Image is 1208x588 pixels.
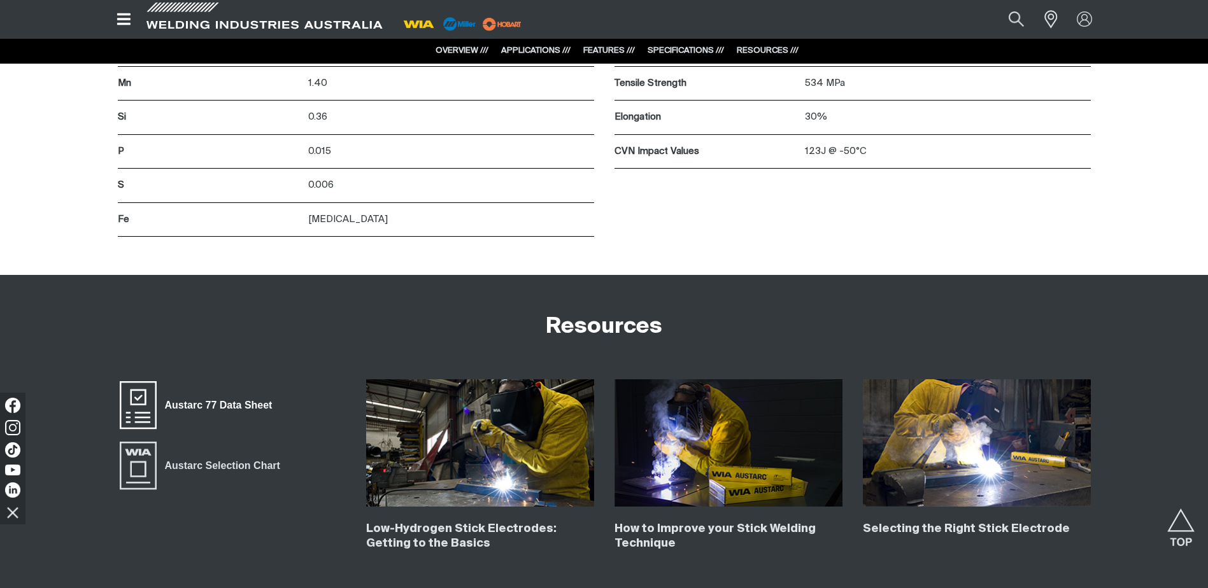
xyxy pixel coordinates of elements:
[366,523,557,549] a: Low-Hydrogen Stick Electrodes: Getting to the Basics
[479,15,525,34] img: miller
[648,46,724,55] a: SPECIFICATIONS ///
[863,379,1091,507] img: Selecting the Right Stick Electrode
[308,213,594,227] p: [MEDICAL_DATA]
[118,144,302,159] p: P
[615,379,842,507] img: How to Improve your Stick Welding Technique
[995,5,1038,34] button: Search products
[5,420,20,435] img: Instagram
[118,379,281,430] a: Austarc 77 Data Sheet
[5,442,20,458] img: TikTok
[118,110,302,125] p: Si
[863,523,1070,535] a: Selecting the Right Stick Electrode
[436,46,488,55] a: OVERVIEW ///
[583,46,635,55] a: FEATURES ///
[308,178,594,193] p: 0.006
[157,397,281,414] span: Austarc 77 Data Sheet
[805,76,1091,91] p: 534 MPa
[1167,508,1195,537] button: Scroll to top
[479,19,525,29] a: miller
[805,144,1091,159] p: 123J @ -50°C
[118,440,288,491] a: Austarc Selection Chart
[366,379,594,507] img: Low-Hydrogen Stick Electrodes: Getting to the Basics
[546,313,662,341] h2: Resources
[118,178,302,193] p: S
[615,144,799,159] p: CVN Impact Values
[501,46,571,55] a: APPLICATIONS ///
[308,76,594,91] p: 1.40
[615,523,816,549] a: How to Improve your Stick Welding Technique
[118,213,302,227] p: Fe
[615,76,799,91] p: Tensile Strength
[5,482,20,498] img: LinkedIn
[157,458,288,474] span: Austarc Selection Chart
[615,110,799,125] p: Elongation
[737,46,799,55] a: RESOURCES ///
[308,110,594,125] p: 0.36
[5,398,20,413] img: Facebook
[118,76,302,91] p: Mn
[5,465,20,475] img: YouTube
[308,144,594,159] p: 0.015
[2,501,24,523] img: hide socials
[805,110,1091,125] p: 30%
[978,5,1037,34] input: Product name or item number...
